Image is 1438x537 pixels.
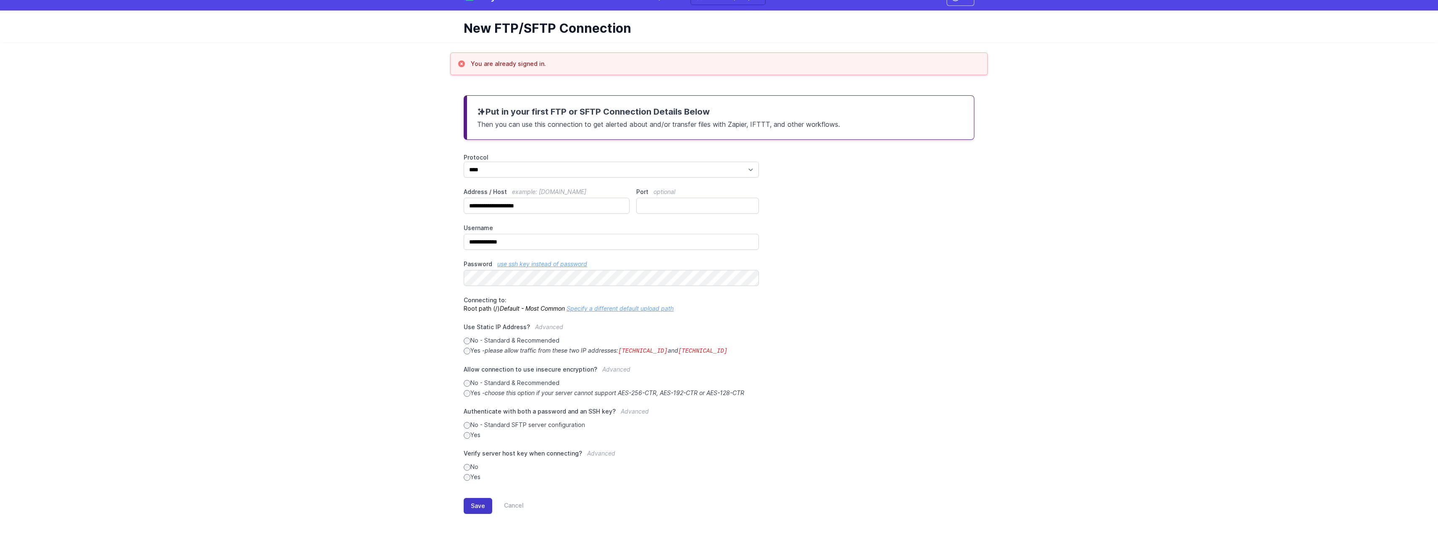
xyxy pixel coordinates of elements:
button: Save [464,498,492,514]
span: example: [DOMAIN_NAME] [512,188,586,195]
label: No - Standard & Recommended [464,379,759,387]
label: Port [636,188,759,196]
h3: You are already signed in. [471,60,546,68]
span: Advanced [621,408,649,415]
i: Default - Most Common [500,305,565,312]
label: No [464,463,759,471]
a: use ssh key instead of password [497,260,587,267]
input: No [464,464,470,471]
span: Advanced [535,323,563,330]
iframe: Drift Widget Chat Controller [1396,495,1428,527]
input: Yes -choose this option if your server cannot support AES-256-CTR, AES-192-CTR or AES-128-CTR [464,390,470,397]
i: choose this option if your server cannot support AES-256-CTR, AES-192-CTR or AES-128-CTR [485,389,744,396]
input: No - Standard & Recommended [464,338,470,344]
a: Specify a different default upload path [567,305,674,312]
label: Authenticate with both a password and an SSH key? [464,407,759,421]
span: Advanced [587,450,615,457]
label: Username [464,224,759,232]
label: No - Standard SFTP server configuration [464,421,759,429]
span: optional [653,188,675,195]
input: Yes [464,432,470,439]
label: Yes - [464,389,759,397]
label: Verify server host key when connecting? [464,449,759,463]
h1: New FTP/SFTP Connection [464,21,968,36]
input: No - Standard SFTP server configuration [464,422,470,429]
input: Yes [464,474,470,481]
span: Advanced [602,366,630,373]
p: Root path (/) [464,296,759,313]
p: Then you can use this connection to get alerted about and/or transfer files with Zapier, IFTTT, a... [477,118,964,129]
label: Protocol [464,153,759,162]
code: [TECHNICAL_ID] [618,348,668,354]
i: please allow traffic from these two IP addresses: and [485,347,727,354]
label: No - Standard & Recommended [464,336,759,345]
h3: Put in your first FTP or SFTP Connection Details Below [477,106,964,118]
label: Allow connection to use insecure encryption? [464,365,759,379]
label: Use Static IP Address? [464,323,759,336]
a: Cancel [492,498,524,514]
label: Address / Host [464,188,630,196]
label: Yes [464,473,759,481]
span: Connecting to: [464,296,506,304]
input: Yes -please allow traffic from these two IP addresses:[TECHNICAL_ID]and[TECHNICAL_ID] [464,348,470,354]
label: Yes - [464,346,759,355]
label: Yes [464,431,759,439]
input: No - Standard & Recommended [464,380,470,387]
code: [TECHNICAL_ID] [678,348,728,354]
label: Password [464,260,759,268]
